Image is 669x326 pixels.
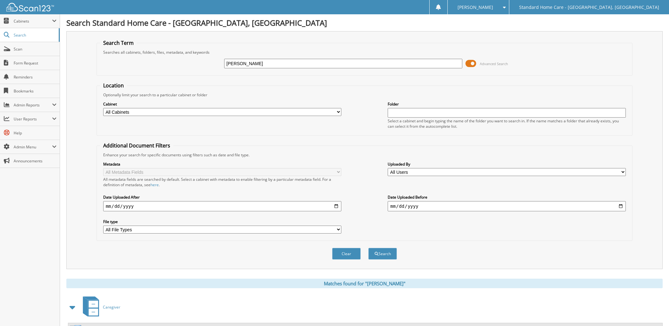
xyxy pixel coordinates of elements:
[100,152,629,158] div: Enhance your search for specific documents using filters such as date and file type.
[388,194,626,200] label: Date Uploaded Before
[388,118,626,129] div: Select a cabinet and begin typing the name of the folder you want to search in. If the name match...
[6,3,54,11] img: scan123-logo-white.svg
[103,161,341,167] label: Metadata
[14,74,57,80] span: Reminders
[100,39,137,46] legend: Search Term
[458,5,493,9] span: [PERSON_NAME]
[14,46,57,52] span: Scan
[103,304,120,310] span: Caregiver
[100,82,127,89] legend: Location
[332,248,361,260] button: Clear
[14,130,57,136] span: Help
[14,18,52,24] span: Cabinets
[368,248,397,260] button: Search
[100,50,629,55] div: Searches all cabinets, folders, files, metadata, and keywords
[14,60,57,66] span: Form Request
[103,177,341,187] div: All metadata fields are searched by default. Select a cabinet with metadata to enable filtering b...
[14,144,52,150] span: Admin Menu
[388,201,626,211] input: end
[388,101,626,107] label: Folder
[480,61,508,66] span: Advanced Search
[14,116,52,122] span: User Reports
[79,295,120,320] a: Caregiver
[519,5,659,9] span: Standard Home Care - [GEOGRAPHIC_DATA], [GEOGRAPHIC_DATA]
[103,219,341,224] label: File type
[14,88,57,94] span: Bookmarks
[14,32,56,38] span: Search
[66,17,663,28] h1: Search Standard Home Care - [GEOGRAPHIC_DATA], [GEOGRAPHIC_DATA]
[100,142,173,149] legend: Additional Document Filters
[103,101,341,107] label: Cabinet
[100,92,629,98] div: Optionally limit your search to a particular cabinet or folder
[151,182,159,187] a: here
[103,194,341,200] label: Date Uploaded After
[388,161,626,167] label: Uploaded By
[103,201,341,211] input: start
[14,158,57,164] span: Announcements
[14,102,52,108] span: Admin Reports
[66,279,663,288] div: Matches found for "[PERSON_NAME]"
